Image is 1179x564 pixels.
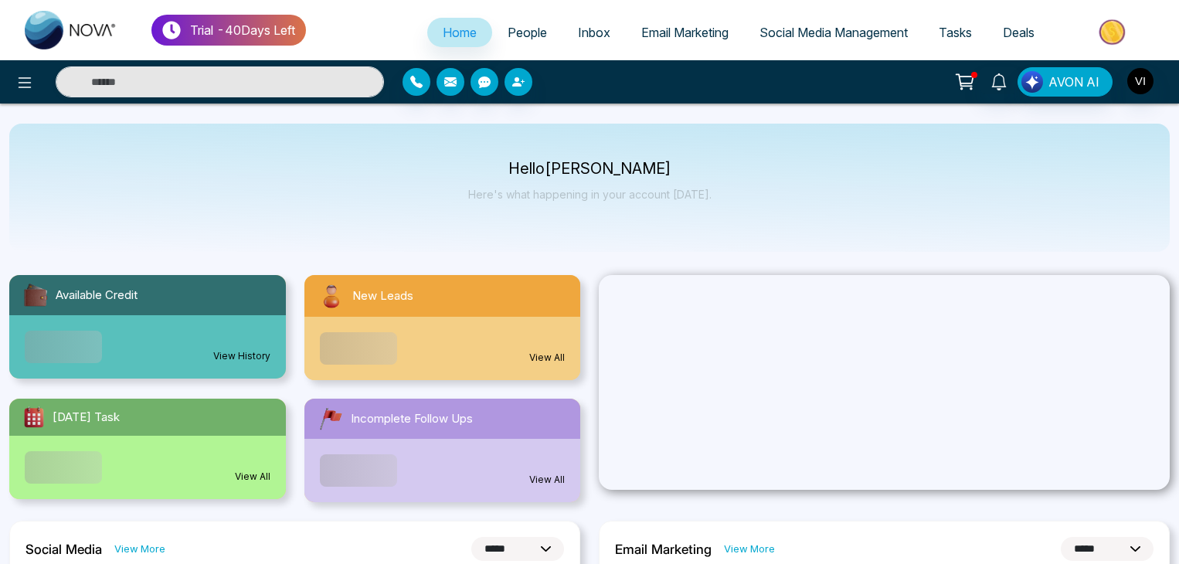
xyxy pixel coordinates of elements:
[1048,73,1099,91] span: AVON AI
[56,287,138,304] span: Available Credit
[317,281,346,311] img: newLeads.svg
[351,410,473,428] span: Incomplete Follow Ups
[443,25,477,40] span: Home
[1058,15,1170,49] img: Market-place.gif
[235,470,270,484] a: View All
[987,18,1050,47] a: Deals
[22,405,46,430] img: todayTask.svg
[492,18,562,47] a: People
[626,18,744,47] a: Email Marketing
[615,542,712,557] h2: Email Marketing
[1018,67,1113,97] button: AVON AI
[724,542,775,556] a: View More
[190,21,295,39] p: Trial - 40 Days Left
[923,18,987,47] a: Tasks
[317,405,345,433] img: followUps.svg
[427,18,492,47] a: Home
[1021,71,1043,93] img: Lead Flow
[508,25,547,40] span: People
[744,18,923,47] a: Social Media Management
[939,25,972,40] span: Tasks
[352,287,413,305] span: New Leads
[529,473,565,487] a: View All
[22,281,49,309] img: availableCredit.svg
[578,25,610,40] span: Inbox
[759,25,908,40] span: Social Media Management
[468,162,712,175] p: Hello [PERSON_NAME]
[213,349,270,363] a: View History
[25,542,102,557] h2: Social Media
[25,11,117,49] img: Nova CRM Logo
[562,18,626,47] a: Inbox
[114,542,165,556] a: View More
[529,351,565,365] a: View All
[1127,68,1154,94] img: User Avatar
[295,399,590,502] a: Incomplete Follow UpsView All
[468,188,712,201] p: Here's what happening in your account [DATE].
[295,275,590,380] a: New LeadsView All
[53,409,120,426] span: [DATE] Task
[1003,25,1035,40] span: Deals
[641,25,729,40] span: Email Marketing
